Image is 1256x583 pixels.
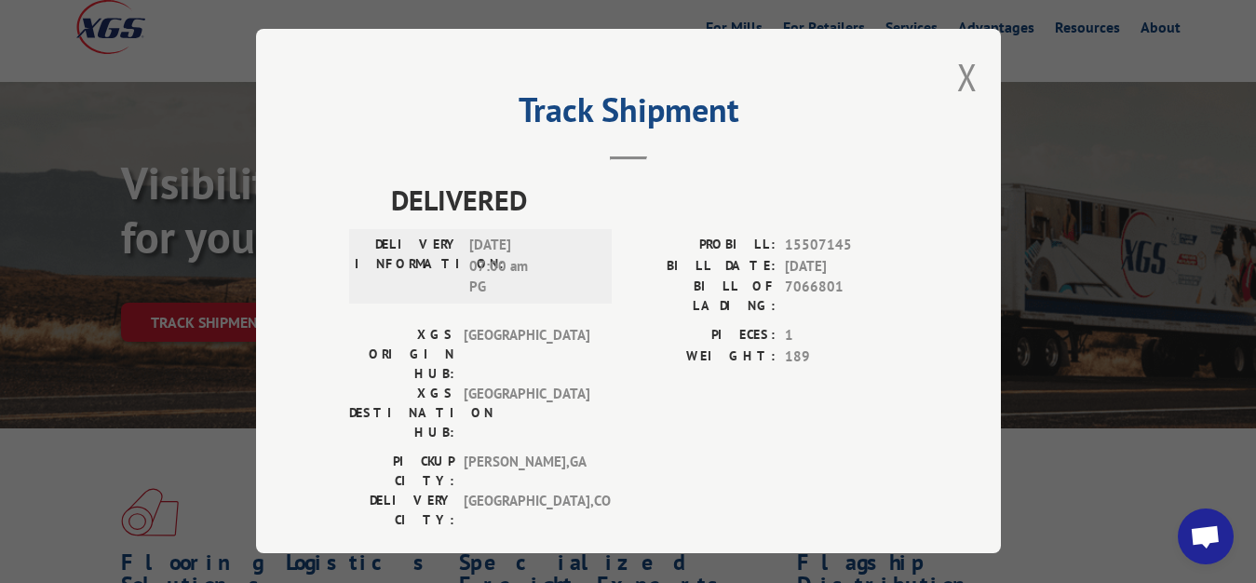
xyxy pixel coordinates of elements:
label: XGS DESTINATION HUB: [349,384,454,442]
label: WEIGHT: [628,346,776,368]
span: [DATE] 07:00 am PG [469,235,595,298]
label: BILL DATE: [628,256,776,278]
button: Close modal [957,52,978,102]
span: 1 [785,325,908,346]
span: 15507145 [785,235,908,256]
span: [GEOGRAPHIC_DATA] [464,384,589,442]
label: DELIVERY CITY: [349,491,454,530]
label: PROBILL: [628,235,776,256]
label: BILL OF LADING: [628,277,776,316]
label: DELIVERY INFORMATION: [355,235,460,298]
label: XGS ORIGIN HUB: [349,325,454,384]
h2: Track Shipment [349,97,908,132]
span: [GEOGRAPHIC_DATA] , CO [464,491,589,530]
label: PIECES: [628,325,776,346]
span: [GEOGRAPHIC_DATA] [464,325,589,384]
label: PICKUP CITY: [349,452,454,491]
span: 7066801 [785,277,908,316]
div: Open chat [1178,508,1234,564]
span: [DATE] [785,256,908,278]
span: 189 [785,346,908,368]
span: DELIVERED [391,179,908,221]
span: [PERSON_NAME] , GA [464,452,589,491]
